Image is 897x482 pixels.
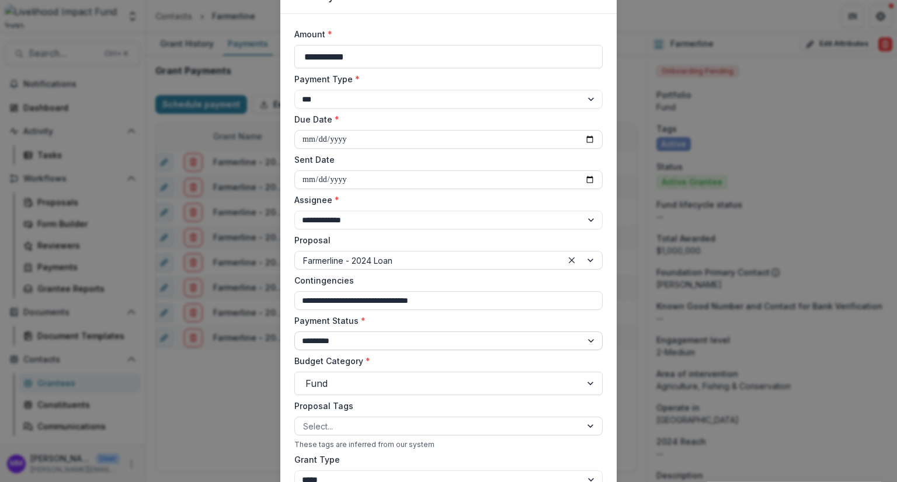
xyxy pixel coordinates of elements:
[294,355,596,367] label: Budget Category
[294,194,596,206] label: Assignee
[565,253,579,267] div: Clear selected options
[294,234,596,246] label: Proposal
[294,440,603,449] div: These tags are inferred from our system
[294,315,596,327] label: Payment Status
[294,153,596,166] label: Sent Date
[294,453,596,466] label: Grant Type
[294,113,596,125] label: Due Date
[294,28,596,40] label: Amount
[294,73,596,85] label: Payment Type
[294,400,596,412] label: Proposal Tags
[294,274,596,287] label: Contingencies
